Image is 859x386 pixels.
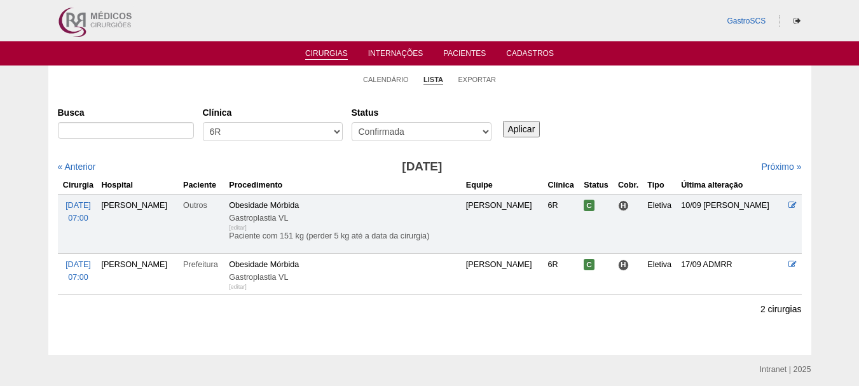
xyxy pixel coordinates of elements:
div: Gastroplastia VL [229,212,461,224]
a: Editar [788,201,797,210]
a: Internações [368,49,423,62]
th: Status [581,176,615,195]
td: 6R [546,254,582,295]
div: Intranet | 2025 [760,363,811,376]
a: Editar [788,260,797,269]
td: 6R [546,194,582,253]
td: [PERSON_NAME] [464,254,546,295]
td: [PERSON_NAME] [99,254,181,295]
p: 2 cirurgias [760,303,802,315]
th: Procedimento [226,176,464,195]
span: 07:00 [68,214,88,223]
a: Cirurgias [305,49,348,60]
th: Hospital [99,176,181,195]
div: [editar] [229,221,247,234]
th: Tipo [645,176,678,195]
span: 07:00 [68,273,88,282]
i: Sair [794,17,801,25]
a: Pacientes [443,49,486,62]
a: Calendário [363,75,409,84]
a: [DATE] 07:00 [65,260,91,282]
p: Paciente com 151 kg (perder 5 kg até a data da cirurgia) [229,231,461,242]
input: Digite os termos que você deseja procurar. [58,122,194,139]
input: Aplicar [503,121,540,137]
span: Confirmada [584,200,594,211]
span: Hospital [618,259,629,270]
a: Lista [423,75,443,85]
td: Obesidade Mórbida [226,194,464,253]
th: Cobr. [615,176,645,195]
th: Clínica [546,176,582,195]
a: Exportar [458,75,496,84]
div: Prefeitura [183,258,224,271]
h3: [DATE] [236,158,608,176]
th: Última alteração [678,176,786,195]
th: Equipe [464,176,546,195]
td: 17/09 ADMRR [678,254,786,295]
span: Confirmada [584,259,594,270]
span: Hospital [618,200,629,211]
div: Outros [183,199,224,212]
a: Cadastros [506,49,554,62]
div: [editar] [229,280,247,293]
td: Eletiva [645,254,678,295]
a: [DATE] 07:00 [65,201,91,223]
a: GastroSCS [727,17,766,25]
td: [PERSON_NAME] [464,194,546,253]
a: Próximo » [761,162,801,172]
span: [DATE] [65,260,91,269]
td: Obesidade Mórbida [226,254,464,295]
th: Cirurgia [58,176,99,195]
label: Clínica [203,106,343,119]
label: Status [352,106,491,119]
label: Busca [58,106,194,119]
div: Gastroplastia VL [229,271,461,284]
th: Paciente [181,176,226,195]
td: Eletiva [645,194,678,253]
a: « Anterior [58,162,96,172]
td: 10/09 [PERSON_NAME] [678,194,786,253]
span: [DATE] [65,201,91,210]
td: [PERSON_NAME] [99,194,181,253]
